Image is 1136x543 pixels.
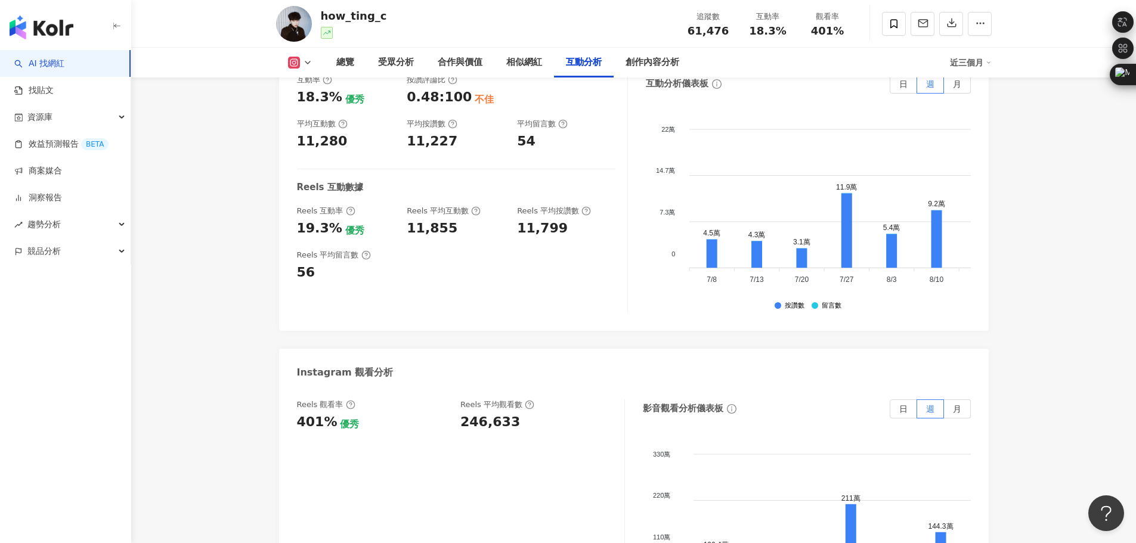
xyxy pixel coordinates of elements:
[378,55,414,70] div: 受眾分析
[656,167,675,174] tspan: 14.7萬
[14,192,62,204] a: 洞察報告
[438,55,482,70] div: 合作與價值
[517,119,568,129] div: 平均留言數
[660,209,675,216] tspan: 7.3萬
[1088,495,1124,531] iframe: Help Scout Beacon - Open
[345,224,364,237] div: 優秀
[643,402,723,415] div: 影音觀看分析儀表板
[710,77,723,91] span: info-circle
[926,404,934,414] span: 週
[517,206,591,216] div: Reels 平均按讚數
[297,366,394,379] div: Instagram 觀看分析
[297,88,342,107] div: 18.3%
[953,404,961,414] span: 月
[340,418,359,431] div: 優秀
[407,219,457,238] div: 11,855
[297,181,363,194] div: Reels 互動數據
[14,58,64,70] a: searchAI 找網紅
[321,8,387,23] div: how_ting_c
[14,138,109,150] a: 效益預測報告BETA
[407,132,457,151] div: 11,227
[926,79,934,89] span: 週
[745,11,791,23] div: 互動率
[407,206,481,216] div: Reels 平均互動數
[686,11,731,23] div: 追蹤數
[506,55,542,70] div: 相似網紅
[297,250,371,260] div: Reels 平均留言數
[14,165,62,177] a: 商案媒合
[297,119,348,129] div: 平均互動數
[671,250,675,257] tspan: 0
[840,275,855,284] tspan: 7/27
[566,55,602,70] div: 互動分析
[297,399,355,410] div: Reels 觀看率
[27,211,61,238] span: 趨勢分析
[297,75,332,85] div: 互動率
[811,25,844,37] span: 401%
[899,79,908,89] span: 日
[297,263,315,282] div: 56
[899,404,908,414] span: 日
[653,492,670,499] tspan: 220萬
[805,11,850,23] div: 觀看率
[887,275,897,284] tspan: 8/3
[407,119,457,129] div: 平均按讚數
[517,219,568,238] div: 11,799
[930,275,944,284] tspan: 8/10
[688,24,729,37] span: 61,476
[646,77,708,90] div: 互動分析儀表板
[661,126,675,133] tspan: 22萬
[297,413,338,432] div: 401%
[822,302,841,310] div: 留言數
[653,451,670,458] tspan: 330萬
[750,275,764,284] tspan: 7/13
[336,55,354,70] div: 總覽
[27,104,52,131] span: 資源庫
[276,6,312,42] img: KOL Avatar
[10,15,73,39] img: logo
[297,132,348,151] div: 11,280
[725,402,738,415] span: info-circle
[749,25,786,37] span: 18.3%
[345,93,364,106] div: 優秀
[950,53,992,72] div: 近三個月
[297,219,342,238] div: 19.3%
[460,413,520,432] div: 246,633
[953,79,961,89] span: 月
[517,132,536,151] div: 54
[795,275,809,284] tspan: 7/20
[653,533,670,541] tspan: 110萬
[407,88,472,107] div: 0.48:100
[297,206,355,216] div: Reels 互動率
[626,55,679,70] div: 創作內容分析
[14,221,23,229] span: rise
[707,275,717,284] tspan: 7/8
[14,85,54,97] a: 找貼文
[27,238,61,265] span: 競品分析
[460,399,534,410] div: Reels 平均觀看數
[475,93,494,106] div: 不佳
[785,302,804,310] div: 按讚數
[407,75,457,85] div: 按讚評論比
